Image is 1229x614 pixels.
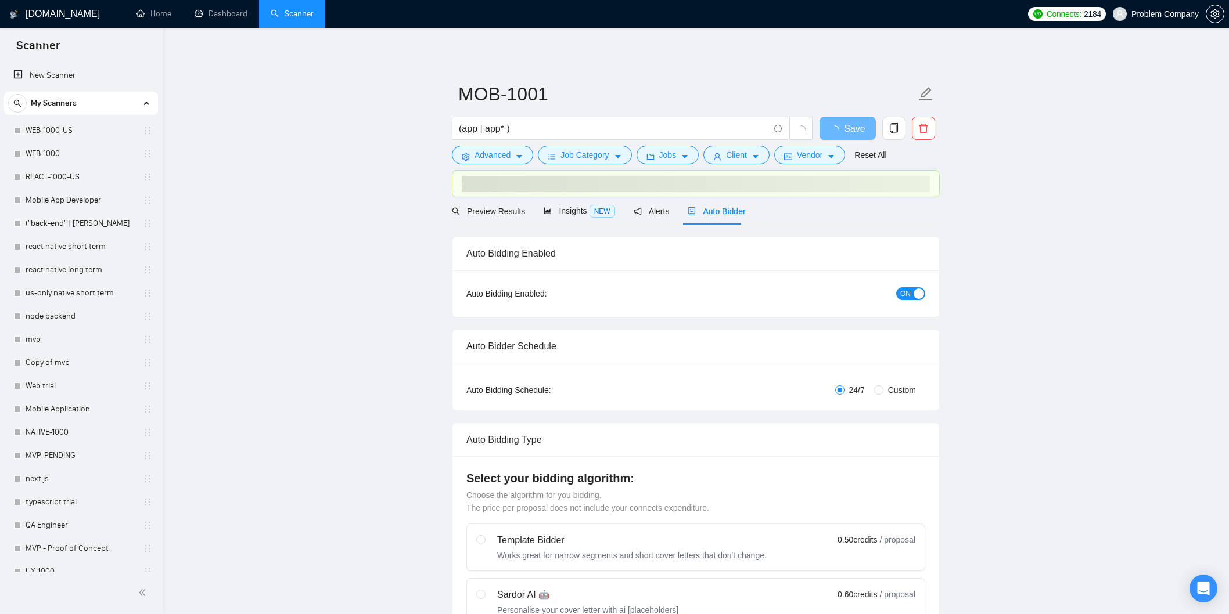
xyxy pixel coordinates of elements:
[681,152,689,161] span: caret-down
[143,544,152,553] span: holder
[26,398,136,421] a: Mobile Application
[143,196,152,205] span: holder
[544,207,552,215] span: area-chart
[634,207,670,216] span: Alerts
[26,165,136,189] a: REACT-1000-US
[1084,8,1101,20] span: 2184
[726,149,747,161] span: Client
[1206,9,1224,19] span: setting
[497,550,767,561] div: Works great for narrow segments and short cover letters that don't change.
[26,444,136,467] a: MVP-PENDING
[143,358,152,367] span: holder
[4,64,158,87] li: New Scanner
[515,152,523,161] span: caret-down
[774,146,845,164] button: idcardVendorcaret-down
[26,119,136,142] a: WEB-1000-US
[820,117,876,140] button: Save
[195,9,247,19] a: dashboardDashboard
[538,146,631,164] button: barsJob Categorycaret-down
[646,152,655,161] span: folder
[688,207,745,216] span: Auto Bidder
[1033,9,1043,19] img: upwork-logo.png
[10,5,18,24] img: logo
[845,384,869,396] span: 24/7
[838,588,877,601] span: 0.60 credits
[466,237,925,270] div: Auto Bidding Enabled
[26,189,136,212] a: Mobile App Developer
[452,146,533,164] button: settingAdvancedcaret-down
[912,117,935,140] button: delete
[143,335,152,344] span: holder
[713,152,721,161] span: user
[466,287,619,300] div: Auto Bidding Enabled:
[26,142,136,165] a: WEB-1000
[774,125,782,132] span: info-circle
[918,86,933,102] span: edit
[143,428,152,437] span: holder
[1047,8,1081,20] span: Connects:
[1190,575,1217,602] div: Open Intercom Messenger
[752,152,760,161] span: caret-down
[143,265,152,275] span: holder
[659,149,677,161] span: Jobs
[138,587,150,598] span: double-left
[26,351,136,374] a: Copy of mvp
[26,560,136,583] a: UX-1000
[459,121,769,136] input: Search Freelance Jobs...
[900,287,911,300] span: ON
[26,235,136,258] a: react native short term
[880,534,915,546] span: / proposal
[7,37,69,62] span: Scanner
[458,80,916,109] input: Scanner name...
[475,149,511,161] span: Advanced
[827,152,835,161] span: caret-down
[8,94,27,113] button: search
[634,207,642,215] span: notification
[462,152,470,161] span: setting
[26,212,136,235] a: ("back-end" | [PERSON_NAME]
[143,149,152,158] span: holder
[688,207,696,215] span: robot
[883,123,905,133] span: copy
[497,533,767,547] div: Template Bidder
[143,404,152,414] span: holder
[26,490,136,514] a: typescript trial
[844,121,865,136] span: Save
[31,92,77,115] span: My Scanners
[548,152,556,161] span: bars
[1206,5,1224,23] button: setting
[466,490,709,512] span: Choose the algorithm for you bidding. The price per proposal does not include your connects expen...
[497,588,678,602] div: Sardor AI 🤖
[26,421,136,444] a: NATIVE-1000
[544,206,614,215] span: Insights
[854,149,886,161] a: Reset All
[882,117,905,140] button: copy
[26,328,136,351] a: mvp
[9,99,26,107] span: search
[143,288,152,298] span: holder
[26,258,136,281] a: react native long term
[1206,9,1224,19] a: setting
[880,588,915,600] span: / proposal
[637,146,699,164] button: folderJobscaret-down
[590,205,615,218] span: NEW
[143,497,152,507] span: holder
[143,219,152,228] span: holder
[560,149,609,161] span: Job Category
[26,514,136,537] a: QA Engineer
[466,470,925,486] h4: Select your bidding algorithm:
[452,207,460,215] span: search
[13,64,149,87] a: New Scanner
[883,384,921,396] span: Custom
[143,451,152,460] span: holder
[26,374,136,398] a: Web trial
[452,207,525,216] span: Preview Results
[912,123,935,133] span: delete
[830,125,844,135] span: loading
[143,312,152,321] span: holder
[466,330,925,363] div: Auto Bidder Schedule
[784,152,792,161] span: idcard
[466,423,925,456] div: Auto Bidding Type
[136,9,171,19] a: homeHome
[26,467,136,490] a: next js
